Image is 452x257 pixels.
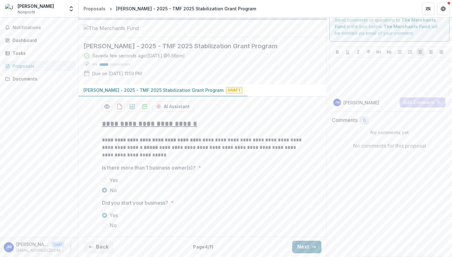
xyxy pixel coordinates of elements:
span: No [110,222,117,229]
div: Juan Moses [6,245,12,249]
button: Back [83,241,114,253]
div: Proposals [83,5,105,12]
p: Due on [DATE] 11:59 PM [92,70,142,77]
button: More [67,244,74,251]
h2: [PERSON_NAME] - 2025 - TMF 2025 Stabilization Grant Program [83,42,311,50]
button: Align Center [427,48,435,56]
p: No comments yet [332,129,447,136]
strong: The Merchants Fund [384,24,430,29]
div: Send comments or questions to in the box below. will be notified via email of your comment. [329,11,449,42]
h2: Comments [332,117,358,123]
img: The Merchants Fund [83,24,146,32]
p: Is there more than 1 business owner(s)? [102,164,196,171]
div: Juan Moses [335,101,340,104]
p: 27 % [92,62,97,67]
a: Dashboard [3,35,76,45]
p: [PERSON_NAME] [343,99,379,106]
button: Heading 2 [385,48,393,56]
span: Draft [226,87,242,93]
span: Yes [110,176,118,184]
p: User [51,242,64,247]
button: Ordered List [406,48,414,56]
div: Tasks [13,50,71,56]
button: Get Help [437,3,449,15]
button: Align Right [438,48,445,56]
p: No comments for this proposal [353,142,426,149]
button: AI Assistant [152,102,194,112]
button: Open entity switcher [67,3,76,15]
a: Proposals [81,4,108,13]
button: Underline [344,48,352,56]
div: [PERSON_NAME] - 2025 - TMF 2025 Stabilization Grant Program [116,5,256,12]
a: Proposals [3,61,76,71]
button: Partners [422,3,434,15]
button: Next [292,241,321,253]
span: 0 [363,118,366,123]
p: [PERSON_NAME] [16,241,49,248]
button: download-proposal [140,102,150,112]
div: Proposals [13,63,71,69]
button: Italicize [354,48,362,56]
button: Heading 1 [375,48,383,56]
button: Bold [334,48,341,56]
button: Notifications [3,23,76,33]
span: Yes [110,212,118,219]
button: Add Comment [400,97,445,108]
div: Dashboard [13,37,71,44]
button: Preview 64381a62-8025-49f8-ae37-b26558e2d636-0.pdf [102,102,112,112]
p: Did you start your business? [102,199,168,207]
a: Documents [3,74,76,84]
p: [PERSON_NAME] - 2025 - TMF 2025 Stabilization Grant Program [83,87,223,93]
div: Documents [13,76,71,82]
nav: breadcrumb [81,4,259,13]
div: [PERSON_NAME] [18,3,54,9]
img: Juan Moses [5,4,15,14]
span: No [110,186,117,194]
button: download-proposal [127,102,137,112]
a: Tasks [3,48,76,58]
span: Nonprofit [18,9,35,15]
p: Page 4 / 11 [193,244,213,250]
p: [EMAIL_ADDRESS][DOMAIN_NAME] [16,248,64,253]
button: Bullet List [396,48,404,56]
button: download-proposal [115,102,125,112]
div: Saved a few seconds ago ( [DATE] @ 5:56pm ) [92,52,185,59]
button: Align Left [417,48,424,56]
span: Notifications [13,25,73,30]
button: Strike [365,48,372,56]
